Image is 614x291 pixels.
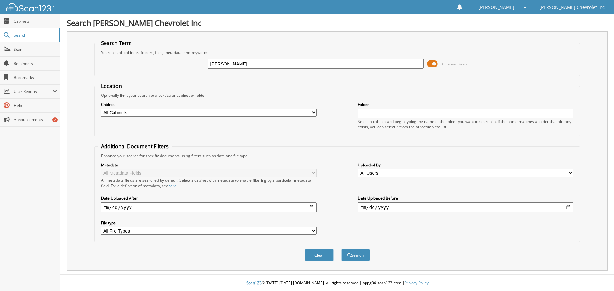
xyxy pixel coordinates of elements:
span: User Reports [14,89,52,94]
div: 2 [52,117,58,122]
label: Uploaded By [358,162,573,168]
div: Optionally limit your search to a particular cabinet or folder [98,93,577,98]
label: Cabinet [101,102,317,107]
input: end [358,202,573,212]
label: Folder [358,102,573,107]
span: [PERSON_NAME] [478,5,514,9]
label: Metadata [101,162,317,168]
button: Search [341,249,370,261]
span: Search [14,33,56,38]
div: © [DATE]-[DATE] [DOMAIN_NAME]. All rights reserved | appg04-scan123-com | [60,275,614,291]
h1: Search [PERSON_NAME] Chevrolet Inc [67,18,608,28]
span: Scan123 [246,280,262,286]
span: Scan [14,47,57,52]
span: [PERSON_NAME] Chevrolet Inc [539,5,605,9]
div: Searches all cabinets, folders, files, metadata, and keywords [98,50,577,55]
img: scan123-logo-white.svg [6,3,54,11]
input: start [101,202,317,212]
label: File type [101,220,317,226]
span: Announcements [14,117,57,122]
label: Date Uploaded Before [358,195,573,201]
button: Clear [305,249,334,261]
span: Reminders [14,61,57,66]
span: Cabinets [14,19,57,24]
label: Date Uploaded After [101,195,317,201]
div: All metadata fields are searched by default. Select a cabinet with metadata to enable filtering b... [101,178,317,188]
legend: Additional Document Filters [98,143,172,150]
legend: Location [98,82,125,89]
div: Select a cabinet and begin typing the name of the folder you want to search in. If the name match... [358,119,573,130]
div: Enhance your search for specific documents using filters such as date and file type. [98,153,577,158]
span: Help [14,103,57,108]
legend: Search Term [98,40,135,47]
span: Advanced Search [441,62,470,66]
span: Bookmarks [14,75,57,80]
a: here [168,183,177,188]
a: Privacy Policy [405,280,429,286]
iframe: Chat Widget [582,260,614,291]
